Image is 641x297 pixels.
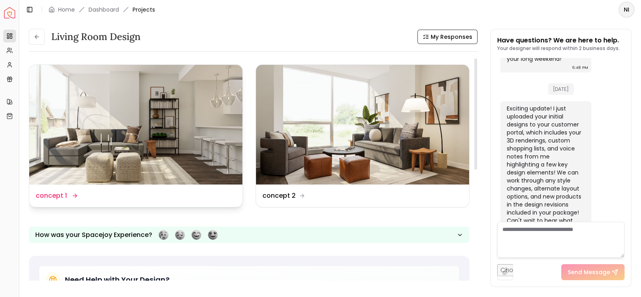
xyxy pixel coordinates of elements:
nav: breadcrumb [48,6,155,14]
button: My Responses [417,30,478,44]
dd: concept 2 [262,191,296,201]
span: [DATE] [548,83,574,95]
h5: Need Help with Your Design? [65,274,169,285]
a: concept 1concept 1 [29,64,243,207]
a: concept 2concept 2 [256,64,470,207]
button: NI [619,2,635,18]
p: Have questions? We are here to help. [497,36,620,45]
h3: Living Room design [51,30,141,43]
a: Dashboard [89,6,119,14]
img: concept 2 [256,65,469,185]
p: How was your Spacejoy Experience? [35,230,152,240]
span: My Responses [431,33,472,41]
span: NI [619,2,634,17]
img: concept 1 [29,65,242,185]
div: Exciting update! I just uploaded your initial designs to your customer portal, which includes you... [507,104,583,249]
button: How was your Spacejoy Experience?Feeling terribleFeeling badFeeling goodFeeling awesome [29,227,470,243]
span: Projects [133,6,155,14]
p: Your designer will respond within 2 business days. [497,45,620,52]
a: Spacejoy [4,7,15,18]
img: Spacejoy Logo [4,7,15,18]
div: 6:48 PM [572,64,588,72]
dd: concept 1 [36,191,67,201]
a: Home [58,6,75,14]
